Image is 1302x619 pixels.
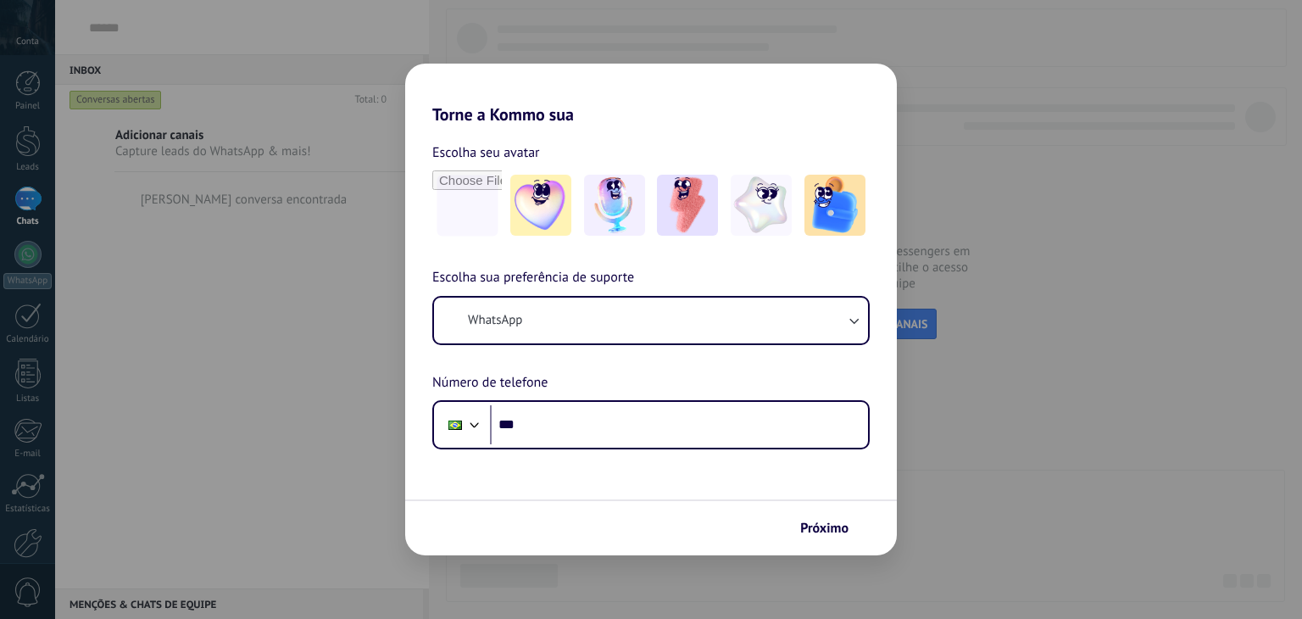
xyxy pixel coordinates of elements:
[657,175,718,236] img: -3.jpeg
[584,175,645,236] img: -2.jpeg
[804,175,865,236] img: -5.jpeg
[468,312,522,329] span: WhatsApp
[434,298,868,343] button: WhatsApp
[793,514,871,543] button: Próximo
[800,522,849,534] span: Próximo
[432,267,634,289] span: Escolha sua preferência de suporte
[432,372,548,394] span: Número de telefone
[432,142,540,164] span: Escolha seu avatar
[510,175,571,236] img: -1.jpeg
[405,64,897,125] h2: Torne a Kommo sua
[439,407,471,443] div: Brazil: + 55
[731,175,792,236] img: -4.jpeg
